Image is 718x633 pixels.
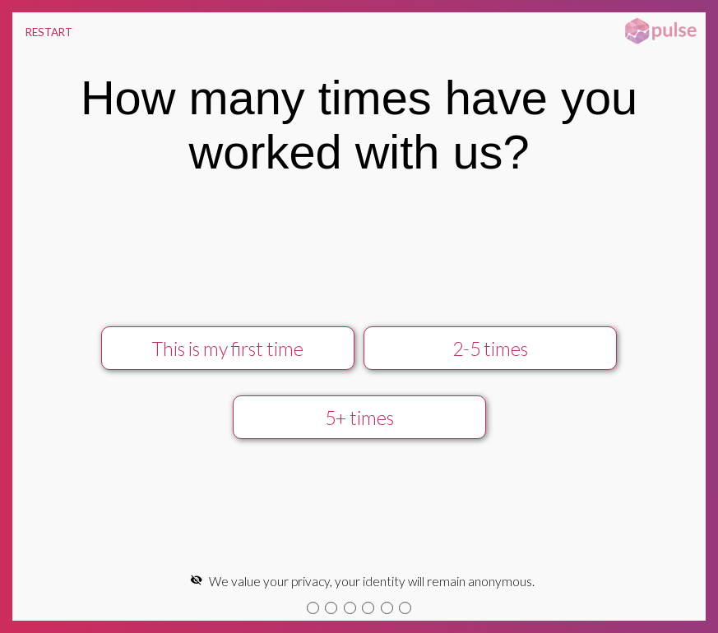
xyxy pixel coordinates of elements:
[233,395,486,439] button: 5+ times
[190,574,202,586] mat-icon: visibility_off
[246,406,472,429] div: 5+ times
[378,337,604,360] div: 2-5 times
[209,574,535,589] span: We value your privacy, your identity will remain anonymous.
[12,12,86,52] button: RESTART
[619,16,702,46] img: pulsehorizontalsmall.png
[364,326,617,370] button: 2-5 times
[114,337,340,360] div: This is my first time
[101,326,354,370] button: This is my first time
[31,71,687,179] div: How many times have you worked with us?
